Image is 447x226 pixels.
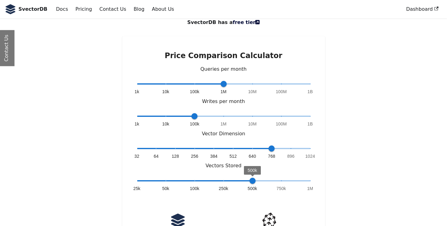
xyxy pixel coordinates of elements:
[308,121,313,127] span: 1B
[307,185,313,192] span: 1M
[137,130,310,138] p: Vector Dimension
[154,153,159,159] span: 64
[233,19,260,25] a: free tier
[276,89,287,95] span: 100M
[248,121,257,127] span: 10M
[133,185,140,192] span: 25k
[172,153,179,159] span: 128
[249,153,256,159] span: 640
[248,185,257,192] span: 500k
[308,89,313,95] span: 1B
[221,89,227,95] span: 1M
[248,168,257,173] span: 500k
[148,4,178,14] a: About Us
[276,121,287,127] span: 100M
[135,89,139,95] span: 1k
[276,185,286,192] span: 750k
[187,18,260,26] strong: SvectorDB has a
[137,51,310,60] h2: Price Comparison Calculator
[130,4,148,14] a: Blog
[96,4,130,14] a: Contact Us
[135,153,139,159] span: 32
[5,4,47,14] a: SvectorDB LogoSvectorDB
[190,185,199,192] span: 100k
[402,4,442,14] a: Dashboard
[210,153,218,159] span: 384
[191,153,198,159] span: 256
[190,89,199,95] span: 100k
[52,4,72,14] a: Docs
[248,89,257,95] span: 10M
[221,121,227,127] span: 1M
[162,89,169,95] span: 10k
[162,185,169,192] span: 50k
[5,4,16,14] img: SvectorDB Logo
[305,153,315,159] span: 1024
[135,121,139,127] span: 1k
[137,97,310,105] p: Writes per month
[287,153,295,159] span: 896
[137,162,310,170] p: Vectors Stored
[229,153,237,159] span: 512
[219,185,228,192] span: 250k
[18,5,47,13] b: SvectorDB
[137,65,310,73] p: Queries per month
[268,153,275,159] span: 768
[190,121,199,127] span: 100k
[162,121,169,127] span: 10k
[72,4,96,14] a: Pricing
